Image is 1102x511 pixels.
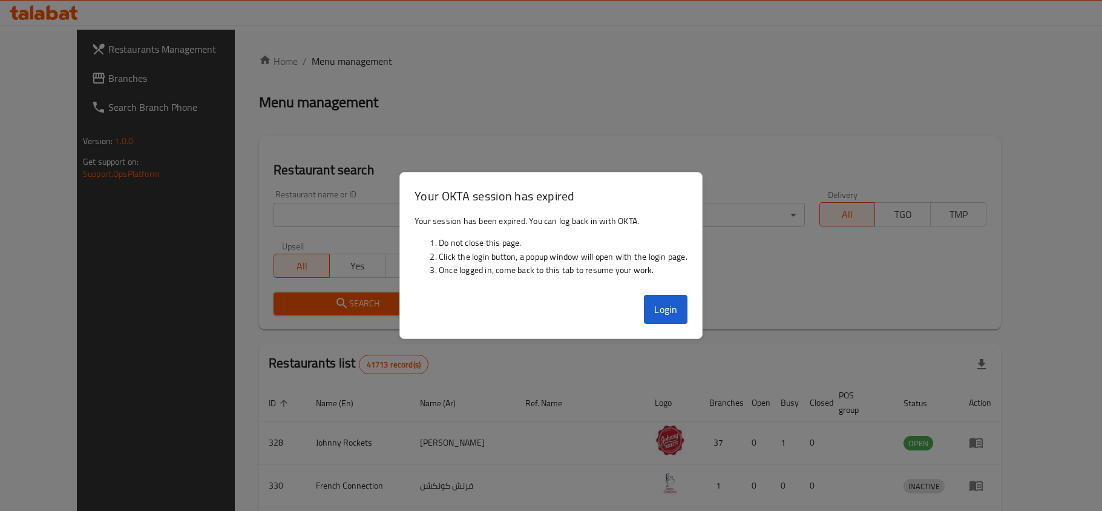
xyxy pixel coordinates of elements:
li: Once logged in, come back to this tab to resume your work. [439,263,687,277]
button: Login [644,295,687,324]
div: Your session has been expired. You can log back in with OKTA. [400,209,702,291]
li: Do not close this page. [439,236,687,249]
h3: Your OKTA session has expired [415,187,687,205]
li: Click the login button, a popup window will open with the login page. [439,250,687,263]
